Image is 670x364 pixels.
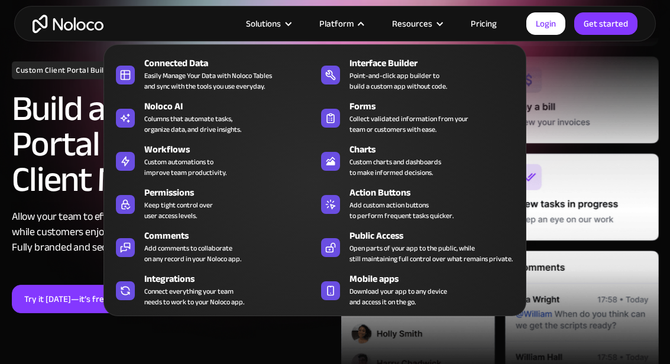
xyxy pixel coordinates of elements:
[319,16,354,31] div: Platform
[144,142,320,157] div: Workflows
[392,16,432,31] div: Resources
[349,272,525,286] div: Mobile apps
[349,243,513,264] div: Open parts of your app to the public, while still maintaining full control over what remains priv...
[231,16,305,31] div: Solutions
[12,285,124,313] a: Try it [DATE]—it’s free!
[110,54,315,94] a: Connected DataEasily Manage Your Data with Noloco Tablesand sync with the tools you use everyday.
[349,142,525,157] div: Charts
[349,200,454,221] div: Add custom action buttons to perform frequent tasks quicker.
[315,140,520,180] a: ChartsCustom charts and dashboardsto make informed decisions.
[144,186,320,200] div: Permissions
[349,186,525,200] div: Action Buttons
[246,16,281,31] div: Solutions
[144,286,244,307] div: Connect everything your team needs to work to your Noloco app.
[305,16,377,31] div: Platform
[349,56,525,70] div: Interface Builder
[349,157,441,178] div: Custom charts and dashboards to make informed decisions.
[315,97,520,137] a: FormsCollect validated information from yourteam or customers with ease.
[349,286,447,307] span: Download your app to any device and access it on the go.
[349,113,468,135] div: Collect validated information from your team or customers with ease.
[315,183,520,223] a: Action ButtonsAdd custom action buttonsto perform frequent tasks quicker.
[526,12,565,35] a: Login
[110,140,315,180] a: WorkflowsCustom automations toimprove team productivity.
[33,15,103,33] a: home
[315,226,520,266] a: Public AccessOpen parts of your app to the public, whilestill maintaining full control over what ...
[144,99,320,113] div: Noloco AI
[110,97,315,137] a: Noloco AIColumns that automate tasks,organize data, and drive insights.
[377,16,456,31] div: Resources
[144,70,272,92] div: Easily Manage Your Data with Noloco Tables and sync with the tools you use everyday.
[144,229,320,243] div: Comments
[144,113,241,135] div: Columns that automate tasks, organize data, and drive insights.
[315,54,520,94] a: Interface BuilderPoint-and-click app builder tobuild a custom app without code.
[144,200,213,221] div: Keep tight control over user access levels.
[12,61,121,79] h1: Custom Client Portal Builder
[110,183,315,223] a: PermissionsKeep tight control overuser access levels.
[349,99,525,113] div: Forms
[110,269,315,310] a: IntegrationsConnect everything your teamneeds to work to your Noloco app.
[456,16,512,31] a: Pricing
[349,229,525,243] div: Public Access
[315,269,520,310] a: Mobile appsDownload your app to any deviceand access it on the go.
[144,56,320,70] div: Connected Data
[574,12,637,35] a: Get started
[110,226,315,266] a: CommentsAdd comments to collaborateon any record in your Noloco app.
[144,157,226,178] div: Custom automations to improve team productivity.
[12,91,329,197] h2: Build a Custom Client Portal for Seamless Client Management
[144,243,241,264] div: Add comments to collaborate on any record in your Noloco app.
[12,209,329,255] div: Allow your team to efficiently manage client data while customers enjoy self-service access. Full...
[144,272,320,286] div: Integrations
[103,28,526,316] nav: Platform
[349,70,447,92] div: Point-and-click app builder to build a custom app without code.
